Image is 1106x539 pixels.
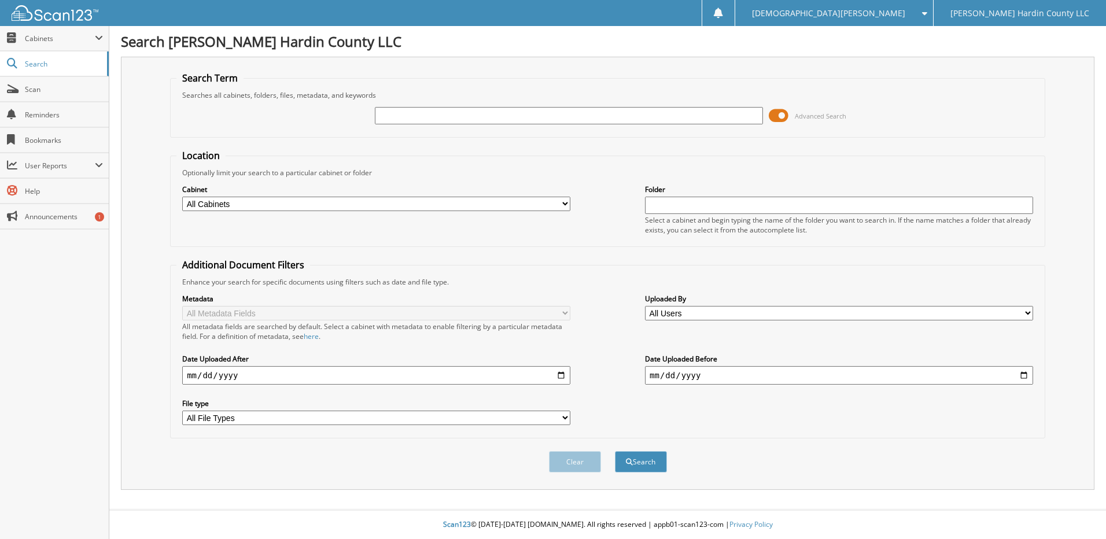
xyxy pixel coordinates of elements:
[176,259,310,271] legend: Additional Document Filters
[25,212,103,221] span: Announcements
[176,149,226,162] legend: Location
[645,354,1033,364] label: Date Uploaded Before
[109,511,1106,539] div: © [DATE]-[DATE] [DOMAIN_NAME]. All rights reserved | appb01-scan123-com |
[176,90,1039,100] div: Searches all cabinets, folders, files, metadata, and keywords
[182,366,570,385] input: start
[950,10,1089,17] span: [PERSON_NAME] Hardin County LLC
[304,331,319,341] a: here
[645,184,1033,194] label: Folder
[25,59,101,69] span: Search
[182,294,570,304] label: Metadata
[443,519,471,529] span: Scan123
[176,168,1039,178] div: Optionally limit your search to a particular cabinet or folder
[95,212,104,221] div: 1
[182,322,570,341] div: All metadata fields are searched by default. Select a cabinet with metadata to enable filtering b...
[25,34,95,43] span: Cabinets
[752,10,905,17] span: [DEMOGRAPHIC_DATA][PERSON_NAME]
[25,186,103,196] span: Help
[645,294,1033,304] label: Uploaded By
[12,5,98,21] img: scan123-logo-white.svg
[729,519,773,529] a: Privacy Policy
[25,110,103,120] span: Reminders
[25,161,95,171] span: User Reports
[645,366,1033,385] input: end
[182,398,570,408] label: File type
[182,354,570,364] label: Date Uploaded After
[182,184,570,194] label: Cabinet
[549,451,601,472] button: Clear
[176,277,1039,287] div: Enhance your search for specific documents using filters such as date and file type.
[795,112,846,120] span: Advanced Search
[615,451,667,472] button: Search
[176,72,244,84] legend: Search Term
[645,215,1033,235] div: Select a cabinet and begin typing the name of the folder you want to search in. If the name match...
[25,135,103,145] span: Bookmarks
[121,32,1094,51] h1: Search [PERSON_NAME] Hardin County LLC
[25,84,103,94] span: Scan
